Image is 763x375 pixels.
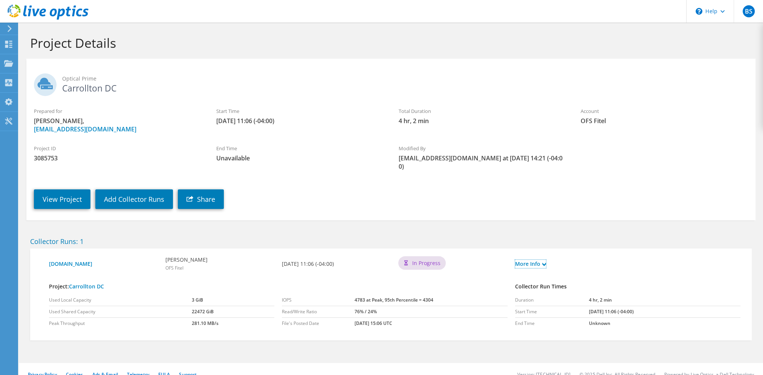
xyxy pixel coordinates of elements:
[34,125,136,133] a: [EMAIL_ADDRESS][DOMAIN_NAME]
[49,260,158,268] a: [DOMAIN_NAME]
[34,145,201,152] label: Project ID
[216,107,384,115] label: Start Time
[216,145,384,152] label: End Time
[282,294,354,306] td: IOPS
[282,306,354,318] td: Read/Write Ratio
[34,117,201,133] span: [PERSON_NAME],
[398,145,566,152] label: Modified By
[282,318,354,329] td: File's Posted Date
[49,318,192,329] td: Peak Throughput
[515,282,740,291] h4: Collector Run Times
[282,260,334,268] b: [DATE] 11:06 (-04:00)
[515,294,589,306] td: Duration
[515,260,546,268] a: More Info
[30,35,748,51] h1: Project Details
[30,237,752,245] h2: Collector Runs: 1
[192,318,274,329] td: 281.10 MB/s
[49,306,192,318] td: Used Shared Capacity
[34,189,90,209] a: View Project
[69,283,104,290] a: Carrollton DC
[216,154,384,162] span: Unavailable
[34,154,201,162] span: 3085753
[34,73,748,92] h2: Carrollton DC
[95,189,173,209] a: Add Collector Runs
[515,306,589,318] td: Start Time
[192,306,274,318] td: 22472 GiB
[355,306,508,318] td: 76% / 24%
[355,294,508,306] td: 4783 at Peak, 95th Percentile = 4304
[581,107,748,115] label: Account
[216,117,384,125] span: [DATE] 11:06 (-04:00)
[355,318,508,329] td: [DATE] 15:06 UTC
[589,318,740,329] td: Unknown
[515,318,589,329] td: End Time
[589,294,740,306] td: 4 hr, 2 min
[398,154,566,171] span: [EMAIL_ADDRESS][DOMAIN_NAME] at [DATE] 14:21 (-04:00)
[165,265,183,271] span: OFS Fitel
[581,117,748,125] span: OFS Fitel
[398,107,566,115] label: Total Duration
[743,5,755,17] span: BS
[49,294,192,306] td: Used Local Capacity
[412,259,440,267] span: In Progress
[49,282,508,291] h4: Project:
[696,8,702,15] svg: \n
[589,306,740,318] td: [DATE] 11:06 (-04:00)
[192,294,274,306] td: 3 GiB
[398,117,566,125] span: 4 hr, 2 min
[165,256,208,264] b: [PERSON_NAME]
[62,75,748,83] span: Optical Prime
[34,107,201,115] label: Prepared for
[178,189,224,209] a: Share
